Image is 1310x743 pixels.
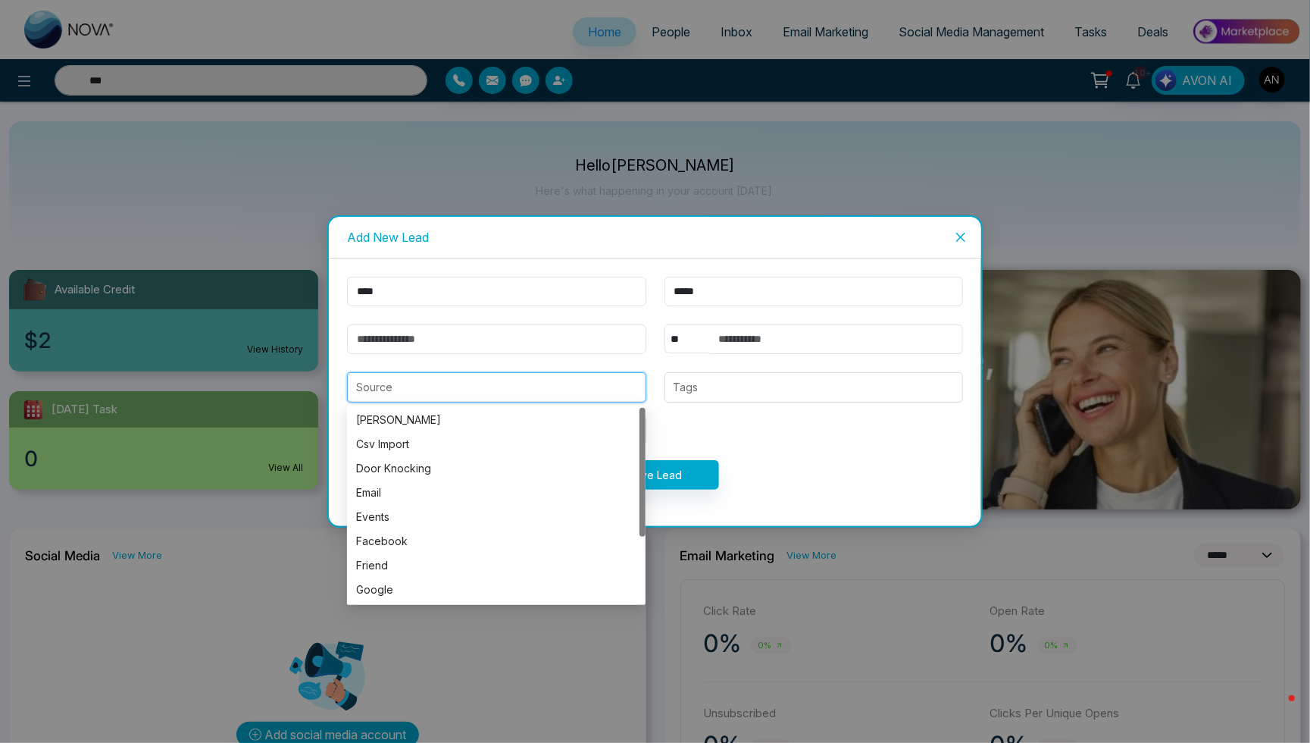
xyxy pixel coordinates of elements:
div: [PERSON_NAME] [356,412,636,428]
div: Add New Lead [347,229,963,246]
div: Facebook [347,529,646,553]
button: Close [940,217,981,258]
div: Csv Import [347,432,646,456]
div: Aaron [347,408,646,432]
div: Email [347,481,646,505]
iframe: Intercom live chat [1258,691,1295,728]
div: Events [356,509,636,525]
div: Friend [347,553,646,578]
button: Save Lead [591,460,719,490]
div: Friend [356,557,636,574]
div: Google [347,578,646,602]
div: Door Knocking [347,456,646,481]
span: close [955,231,967,243]
div: Google [356,582,636,598]
div: Facebook [356,533,636,550]
div: Door Knocking [356,460,636,477]
div: Csv Import [356,436,636,453]
div: Email [356,484,636,501]
div: Events [347,505,646,529]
